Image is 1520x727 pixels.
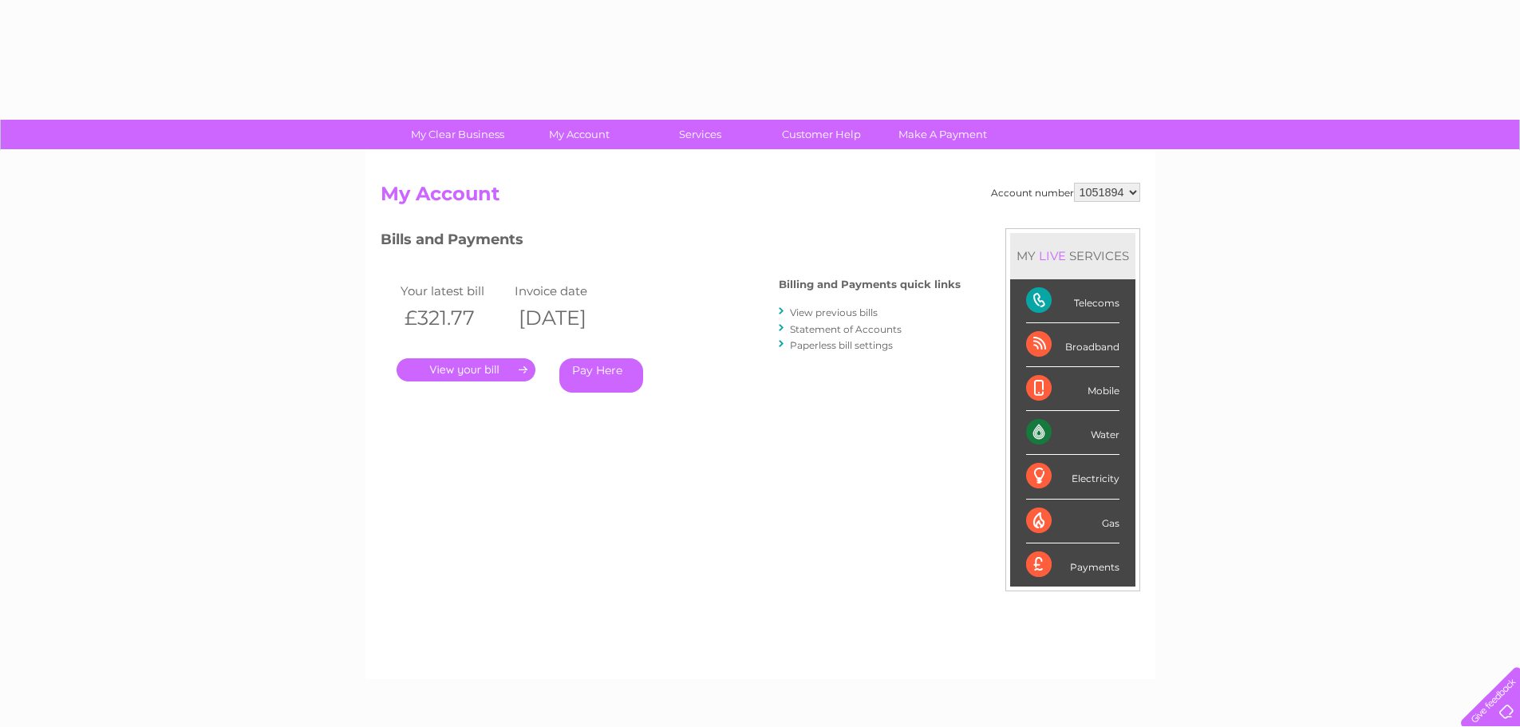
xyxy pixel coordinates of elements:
th: [DATE] [511,302,626,334]
div: LIVE [1036,248,1069,263]
a: My Account [513,120,645,149]
a: Make A Payment [877,120,1009,149]
div: Electricity [1026,455,1119,499]
div: MY SERVICES [1010,233,1135,279]
h3: Bills and Payments [381,228,961,256]
a: Pay Here [559,358,643,393]
a: . [397,358,535,381]
a: Services [634,120,766,149]
h4: Billing and Payments quick links [779,279,961,290]
div: Mobile [1026,367,1119,411]
th: £321.77 [397,302,511,334]
div: Water [1026,411,1119,455]
a: Customer Help [756,120,887,149]
div: Broadband [1026,323,1119,367]
td: Invoice date [511,280,626,302]
h2: My Account [381,183,1140,213]
div: Gas [1026,500,1119,543]
div: Account number [991,183,1140,202]
a: My Clear Business [392,120,523,149]
a: View previous bills [790,306,878,318]
td: Your latest bill [397,280,511,302]
div: Payments [1026,543,1119,587]
a: Statement of Accounts [790,323,902,335]
a: Paperless bill settings [790,339,893,351]
div: Telecoms [1026,279,1119,323]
